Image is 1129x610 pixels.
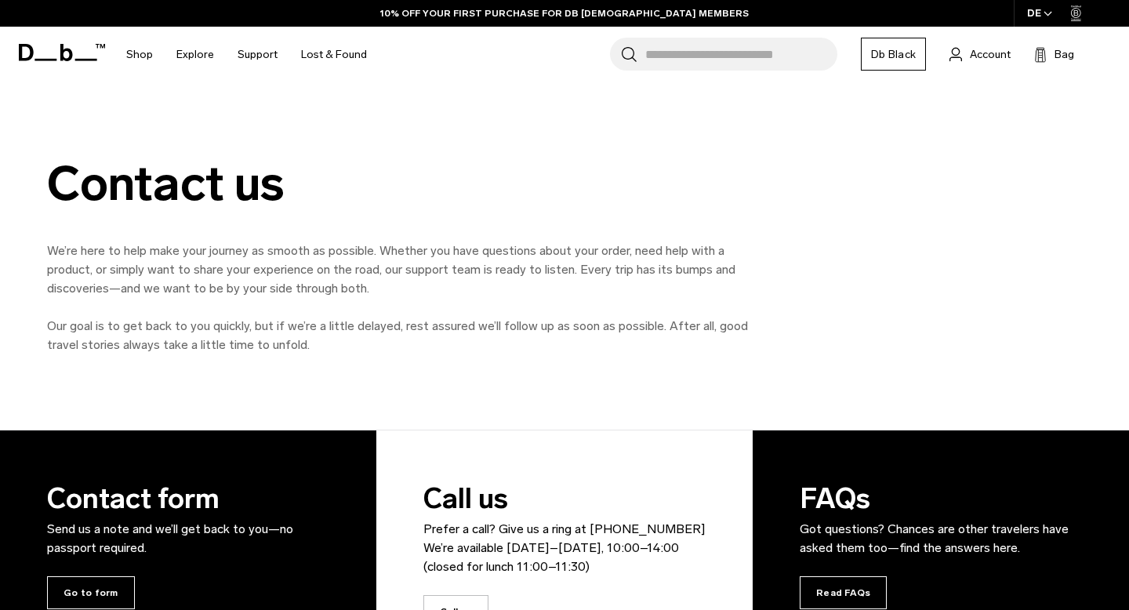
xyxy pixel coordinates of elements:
p: Prefer a call? Give us a ring at [PHONE_NUMBER] We’re available [DATE]–[DATE], 10:00–14:00 (close... [423,520,706,576]
a: Account [949,45,1011,64]
a: Shop [126,27,153,82]
div: Contact us [47,158,753,210]
p: We’re here to help make your journey as smooth as possible. Whether you have questions about your... [47,241,753,298]
p: Send us a note and we’ll get back to you—no passport required. [47,520,329,557]
h3: FAQs [800,477,1082,557]
p: Got questions? Chances are other travelers have asked them too—find the answers here. [800,520,1082,557]
nav: Main Navigation [114,27,379,82]
a: Lost & Found [301,27,367,82]
span: Read FAQs [800,576,887,609]
a: Explore [176,27,214,82]
a: Db Black [861,38,926,71]
h3: Contact form [47,477,329,557]
p: Our goal is to get back to you quickly, but if we’re a little delayed, rest assured we’ll follow ... [47,317,753,354]
h3: Call us [423,477,706,576]
button: Bag [1034,45,1074,64]
span: Bag [1055,46,1074,63]
a: 10% OFF YOUR FIRST PURCHASE FOR DB [DEMOGRAPHIC_DATA] MEMBERS [380,6,749,20]
a: Support [238,27,278,82]
span: Go to form [47,576,135,609]
span: Account [970,46,1011,63]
